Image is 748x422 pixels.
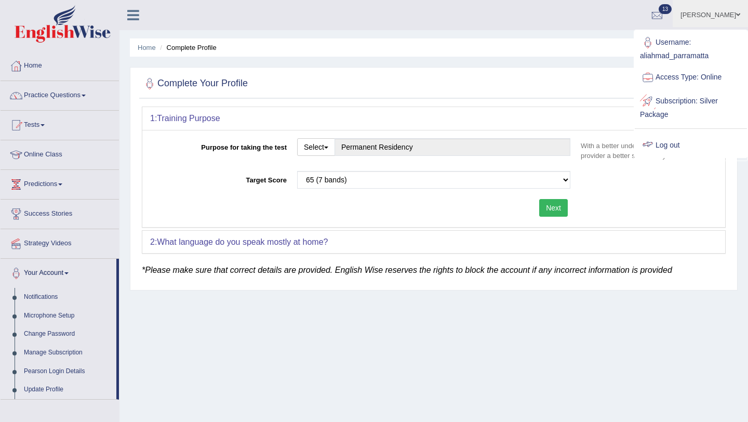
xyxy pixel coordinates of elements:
[142,107,725,130] div: 1:
[19,307,116,325] a: Microphone Setup
[150,138,292,152] label: Purpose for taking the test
[297,138,335,156] button: Select
[142,231,725,254] div: 2:
[635,134,747,157] a: Log out
[539,199,568,217] button: Next
[19,325,116,344] a: Change Password
[1,200,119,226] a: Success Stories
[635,65,747,89] a: Access Type: Online
[1,140,119,166] a: Online Class
[19,288,116,307] a: Notifications
[576,141,717,161] p: With a better understanding, we can provider a better service to you
[1,81,119,107] a: Practice Questions
[1,170,119,196] a: Predictions
[142,76,248,91] h2: Complete Your Profile
[157,43,216,52] li: Complete Profile
[157,114,220,123] b: Training Purpose
[1,259,116,285] a: Your Account
[635,89,747,124] a: Subscription: Silver Package
[19,362,116,381] a: Pearson Login Details
[1,51,119,77] a: Home
[635,31,747,65] a: Username: aliahmad_parramatta
[1,111,119,137] a: Tests
[19,344,116,362] a: Manage Subscription
[1,229,119,255] a: Strategy Videos
[150,171,292,185] label: Target Score
[142,266,672,274] em: *Please make sure that correct details are provided. English Wise reserves the rights to block th...
[659,4,672,14] span: 13
[138,44,156,51] a: Home
[19,380,116,399] a: Update Profile
[157,238,328,246] b: What language do you speak mostly at home?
